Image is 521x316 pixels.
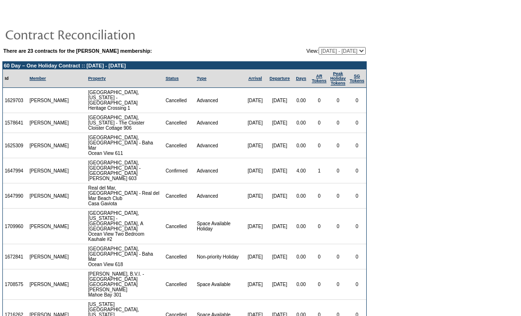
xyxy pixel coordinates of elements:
[350,74,364,83] a: SGTokens
[3,209,28,244] td: 1709960
[28,88,71,113] td: [PERSON_NAME]
[86,269,164,300] td: [PERSON_NAME], B.V.I. - [GEOGRAPHIC_DATA] [GEOGRAPHIC_DATA][PERSON_NAME] Mahoe Bay 301
[28,158,71,183] td: [PERSON_NAME]
[28,209,71,244] td: [PERSON_NAME]
[329,158,348,183] td: 0
[292,88,310,113] td: 0.00
[348,158,366,183] td: 0
[30,76,46,81] a: Member
[195,244,243,269] td: Non-priority Holiday
[164,113,195,133] td: Cancelled
[267,158,292,183] td: [DATE]
[292,244,310,269] td: 0.00
[310,158,329,183] td: 1
[3,269,28,300] td: 1708575
[3,244,28,269] td: 1672841
[292,183,310,209] td: 0.00
[3,48,152,54] b: There are 23 contracts for the [PERSON_NAME] membership:
[348,113,366,133] td: 0
[3,158,28,183] td: 1647994
[310,269,329,300] td: 0
[310,209,329,244] td: 0
[28,133,71,158] td: [PERSON_NAME]
[243,113,267,133] td: [DATE]
[348,269,366,300] td: 0
[164,158,195,183] td: Confirmed
[3,183,28,209] td: 1647990
[243,158,267,183] td: [DATE]
[310,133,329,158] td: 0
[28,183,71,209] td: [PERSON_NAME]
[248,76,262,81] a: Arrival
[3,133,28,158] td: 1625309
[348,133,366,158] td: 0
[270,76,290,81] a: Departure
[329,88,348,113] td: 0
[86,113,164,133] td: [GEOGRAPHIC_DATA], [US_STATE] - The Cloister Cloister Cottage 906
[3,62,366,69] td: 60 Day – One Holiday Contract :: [DATE] - [DATE]
[262,47,366,55] td: View:
[86,158,164,183] td: [GEOGRAPHIC_DATA], [GEOGRAPHIC_DATA] - [GEOGRAPHIC_DATA] [PERSON_NAME] 603
[329,133,348,158] td: 0
[166,76,179,81] a: Status
[329,209,348,244] td: 0
[3,113,28,133] td: 1578641
[312,74,327,83] a: ARTokens
[28,244,71,269] td: [PERSON_NAME]
[86,244,164,269] td: [GEOGRAPHIC_DATA], [GEOGRAPHIC_DATA] - Baha Mar Ocean View 618
[5,25,195,44] img: pgTtlContractReconciliation.gif
[267,113,292,133] td: [DATE]
[292,113,310,133] td: 0.00
[267,269,292,300] td: [DATE]
[195,158,243,183] td: Advanced
[164,244,195,269] td: Cancelled
[292,209,310,244] td: 0.00
[310,88,329,113] td: 0
[267,209,292,244] td: [DATE]
[348,244,366,269] td: 0
[296,76,306,81] a: Days
[195,113,243,133] td: Advanced
[28,269,71,300] td: [PERSON_NAME]
[267,244,292,269] td: [DATE]
[164,88,195,113] td: Cancelled
[243,183,267,209] td: [DATE]
[243,269,267,300] td: [DATE]
[195,209,243,244] td: Space Available Holiday
[267,88,292,113] td: [DATE]
[331,71,346,86] a: Peak HolidayTokens
[243,133,267,158] td: [DATE]
[348,183,366,209] td: 0
[310,183,329,209] td: 0
[86,88,164,113] td: [GEOGRAPHIC_DATA], [US_STATE] - [GEOGRAPHIC_DATA] Heritage Crossing 1
[195,133,243,158] td: Advanced
[329,269,348,300] td: 0
[86,209,164,244] td: [GEOGRAPHIC_DATA], [US_STATE] - [GEOGRAPHIC_DATA], A [GEOGRAPHIC_DATA] Ocean View Two Bedroom Kau...
[310,113,329,133] td: 0
[329,183,348,209] td: 0
[267,133,292,158] td: [DATE]
[86,183,164,209] td: Real del Mar, [GEOGRAPHIC_DATA] - Real del Mar Beach Club Casa Gaviota
[267,183,292,209] td: [DATE]
[3,69,28,88] td: Id
[197,76,206,81] a: Type
[28,113,71,133] td: [PERSON_NAME]
[164,183,195,209] td: Cancelled
[164,209,195,244] td: Cancelled
[243,244,267,269] td: [DATE]
[329,113,348,133] td: 0
[195,88,243,113] td: Advanced
[88,76,106,81] a: Property
[329,244,348,269] td: 0
[164,269,195,300] td: Cancelled
[348,209,366,244] td: 0
[195,183,243,209] td: Advanced
[164,133,195,158] td: Cancelled
[3,88,28,113] td: 1629703
[243,88,267,113] td: [DATE]
[310,244,329,269] td: 0
[348,88,366,113] td: 0
[86,133,164,158] td: [GEOGRAPHIC_DATA], [GEOGRAPHIC_DATA] - Baha Mar Ocean View 611
[292,133,310,158] td: 0.00
[195,269,243,300] td: Space Available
